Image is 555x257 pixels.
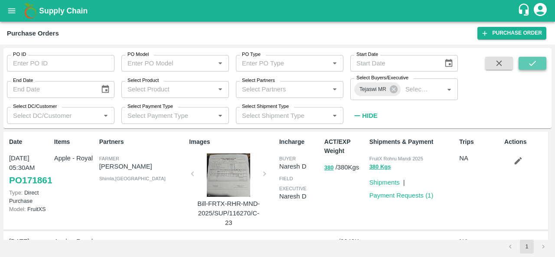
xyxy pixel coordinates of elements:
[242,77,275,84] label: Select Partners
[400,174,405,187] div: |
[189,137,276,146] p: Images
[350,55,437,72] input: Start Date
[97,81,114,98] button: Choose date
[124,84,212,95] input: Select Product
[99,137,186,146] p: Partners
[2,1,22,21] button: open drawer
[350,108,380,123] button: Hide
[329,110,340,121] button: Open
[127,77,159,84] label: Select Product
[39,5,517,17] a: Supply Chain
[39,7,88,15] b: Supply Chain
[54,237,96,246] p: Apple - Royal
[238,110,315,121] input: Select Shipment Type
[9,189,23,196] span: Type:
[504,137,546,146] p: Actions
[369,137,456,146] p: Shipments & Payment
[369,156,423,161] span: FruitX Rohru Mandi 2025
[54,137,96,146] p: Items
[356,75,408,81] label: Select Buyers/Executive
[279,137,321,146] p: Incharge
[10,110,98,121] input: Select DC/Customer
[9,153,51,173] p: [DATE] 05:30AM
[324,137,366,156] p: ACT/EXP Weight
[517,3,532,19] div: customer-support
[99,156,119,161] span: Farmer
[100,110,111,121] button: Open
[22,2,39,20] img: logo
[13,77,33,84] label: End Date
[215,58,226,69] button: Open
[369,192,434,199] a: Payment Requests (1)
[13,51,26,58] label: PO ID
[324,237,337,247] button: 2040
[124,58,212,69] input: Enter PO Model
[369,162,391,172] button: 380 Kgs
[329,58,340,69] button: Open
[7,81,94,98] input: End Date
[444,84,455,95] button: Open
[215,110,226,121] button: Open
[238,58,326,69] input: Enter PO Type
[127,51,149,58] label: PO Model
[215,84,226,95] button: Open
[99,162,186,171] p: [PERSON_NAME]
[242,103,289,110] label: Select Shipment Type
[7,55,114,72] input: Enter PO ID
[354,82,401,96] div: Tejaswi MR
[324,163,334,173] button: 380
[54,153,96,163] p: Apple - Royal
[279,162,321,171] p: Naresh D
[329,84,340,95] button: Open
[9,172,52,188] a: PO171861
[369,179,400,186] a: Shipments
[356,51,378,58] label: Start Date
[279,176,307,191] span: field executive
[124,110,201,121] input: Select Payment Type
[502,240,552,254] nav: pagination navigation
[13,103,57,110] label: Select DC/Customer
[9,189,51,205] p: Direct Purchase
[9,137,51,146] p: Date
[532,2,548,20] div: account of current user
[354,85,392,94] span: Tejaswi MR
[459,153,501,163] p: NA
[324,237,366,247] p: / 2040 Kgs
[279,192,321,201] p: Naresh D
[127,103,173,110] label: Select Payment Type
[441,55,457,72] button: Choose date
[520,240,534,254] button: page 1
[99,176,166,181] span: Shimla , [GEOGRAPHIC_DATA]
[7,28,59,39] div: Purchase Orders
[459,137,501,146] p: Trips
[242,51,261,58] label: PO Type
[279,156,296,161] span: buyer
[459,237,501,246] p: NA
[362,112,377,119] strong: Hide
[9,205,51,213] p: FruitXS
[196,199,261,228] p: Bill-FRTX-RHR-MND-2025/SUP/116270/C-23
[324,163,366,172] p: / 380 Kgs
[238,84,326,95] input: Select Partners
[9,237,51,256] p: [DATE] 05:30AM
[477,27,546,39] a: Purchase Order
[402,84,430,95] input: Select Buyers/Executive
[9,206,26,212] span: Model:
